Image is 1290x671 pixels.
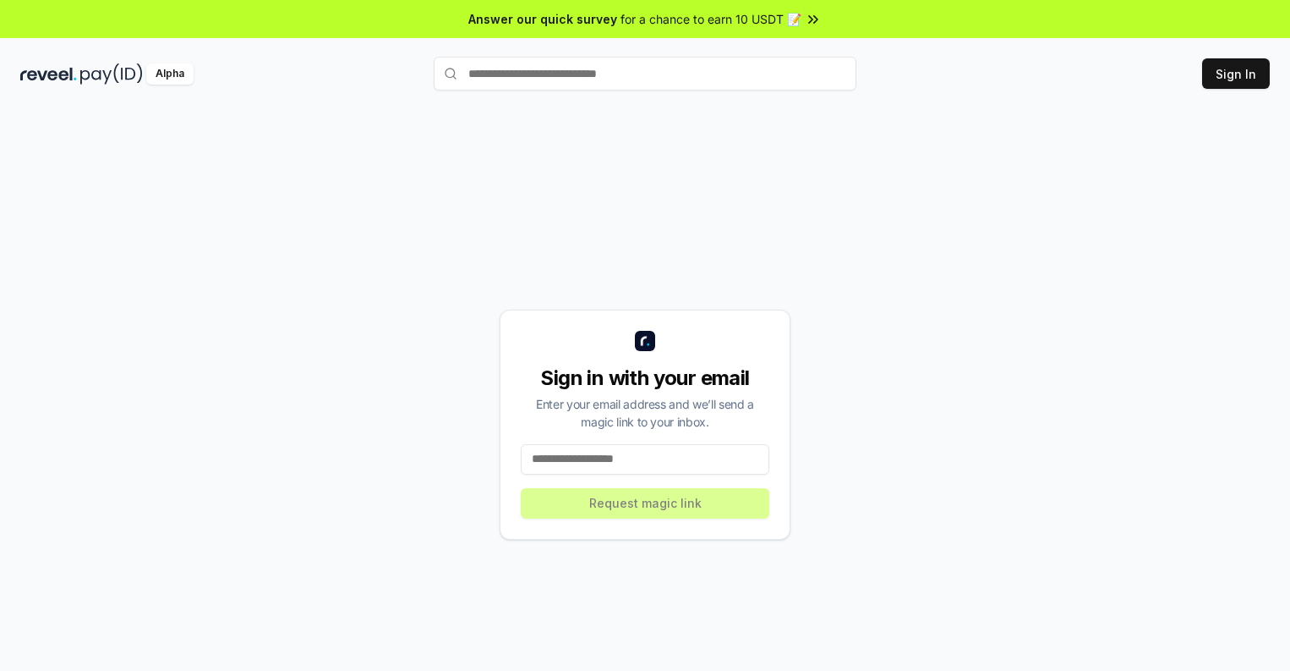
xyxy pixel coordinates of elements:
[620,10,801,28] span: for a chance to earn 10 USDT 📝
[80,63,143,85] img: pay_id
[521,365,769,392] div: Sign in with your email
[146,63,194,85] div: Alpha
[521,395,769,431] div: Enter your email address and we’ll send a magic link to your inbox.
[1202,58,1270,89] button: Sign In
[635,331,655,351] img: logo_small
[20,63,77,85] img: reveel_dark
[468,10,617,28] span: Answer our quick survey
